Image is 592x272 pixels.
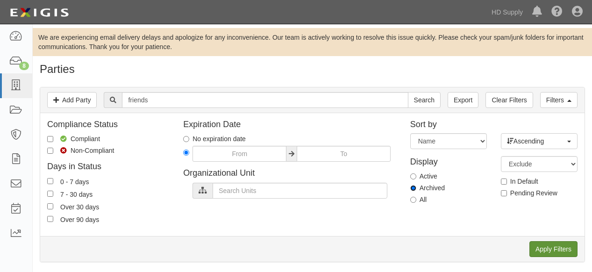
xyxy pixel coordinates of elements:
h4: Expiration Date [183,120,396,129]
a: Export [448,92,478,108]
input: Apply Filters [529,241,578,257]
input: Pending Review [501,190,507,196]
i: Help Center - Complianz [551,7,563,18]
label: No expiration date [183,134,246,143]
div: We are experiencing email delivery delays and apologize for any inconvenience. Our team is active... [33,33,592,51]
h1: Parties [40,63,585,75]
label: Active [410,172,437,181]
label: Compliant [47,134,100,143]
input: Archived [410,185,416,191]
input: Over 30 days [47,203,53,209]
label: Pending Review [501,188,557,198]
a: Filters [540,92,578,108]
span: Ascending [507,136,565,146]
div: 8 [19,62,29,70]
input: To [297,146,391,162]
h4: Sort by [410,120,578,129]
input: All [410,197,416,203]
input: 0 - 7 days [47,178,53,184]
button: Ascending [501,133,578,149]
a: Clear Filters [485,92,533,108]
input: Search Units [213,183,387,199]
h4: Days in Status [47,162,169,172]
input: Compliant [47,136,53,142]
h4: Compliance Status [47,120,169,129]
input: 7 - 30 days [47,191,53,197]
input: No expiration date [183,136,189,142]
input: Non-Compliant [47,148,53,154]
label: Non-Compliant [47,146,114,155]
input: From [193,146,286,162]
div: Over 90 days [60,214,99,224]
label: In Default [501,177,538,186]
label: All [410,195,427,204]
input: Search [408,92,441,108]
h4: Organizational Unit [183,169,396,178]
a: HD Supply [487,3,528,21]
img: logo-5460c22ac91f19d4615b14bd174203de0afe785f0fc80cf4dbbc73dc1793850b.png [7,4,71,21]
div: Over 30 days [60,201,99,212]
label: Archived [410,183,445,193]
input: In Default [501,179,507,185]
div: 0 - 7 days [60,176,89,186]
a: Add Party [47,92,97,108]
div: 7 - 30 days [60,189,93,199]
input: Over 90 days [47,216,53,222]
input: Active [410,173,416,179]
input: Search [122,92,408,108]
h4: Display [410,154,487,167]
